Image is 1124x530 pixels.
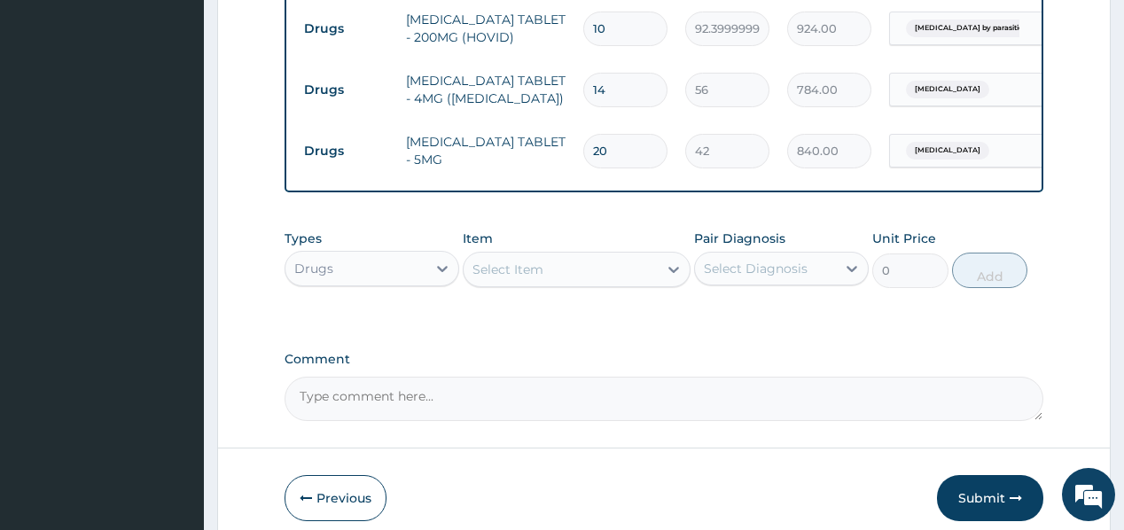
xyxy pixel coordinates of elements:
[397,124,574,177] td: [MEDICAL_DATA] TABLET - 5MG
[397,2,574,55] td: [MEDICAL_DATA] TABLET - 200MG (HOVID)
[906,19,1063,37] span: [MEDICAL_DATA] by parasitic worms...
[9,347,338,409] textarea: Type your message and hit 'Enter'
[952,253,1028,288] button: Add
[294,260,333,277] div: Drugs
[92,99,298,122] div: Chat with us now
[295,135,397,168] td: Drugs
[285,352,1042,367] label: Comment
[33,89,72,133] img: d_794563401_company_1708531726252_794563401
[397,63,574,116] td: [MEDICAL_DATA] TABLET - 4MG ([MEDICAL_DATA])
[906,81,989,98] span: [MEDICAL_DATA]
[872,230,936,247] label: Unit Price
[472,261,543,278] div: Select Item
[704,260,808,277] div: Select Diagnosis
[291,9,333,51] div: Minimize live chat window
[463,230,493,247] label: Item
[285,231,322,246] label: Types
[295,74,397,106] td: Drugs
[694,230,785,247] label: Pair Diagnosis
[937,475,1043,521] button: Submit
[906,142,989,160] span: [MEDICAL_DATA]
[285,475,386,521] button: Previous
[295,12,397,45] td: Drugs
[103,154,245,333] span: We're online!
